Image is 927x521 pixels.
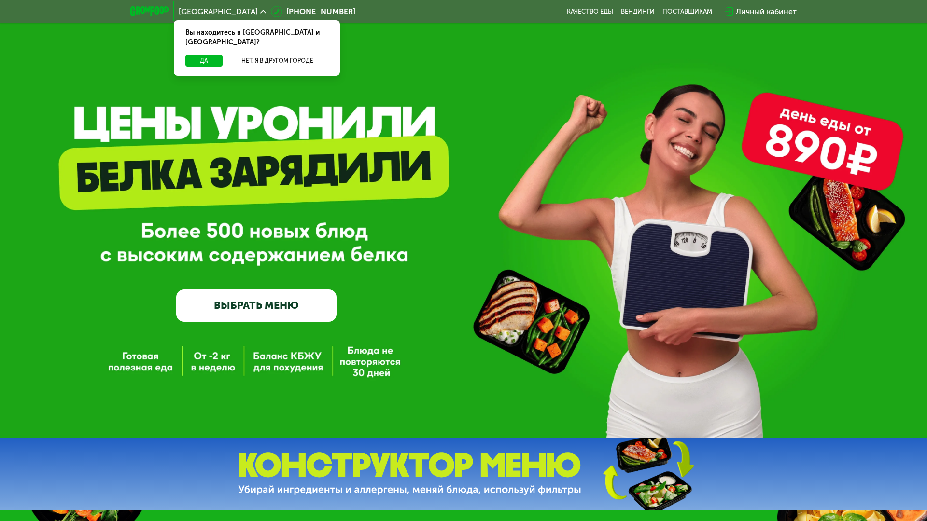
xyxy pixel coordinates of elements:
button: Да [185,55,223,67]
span: [GEOGRAPHIC_DATA] [179,8,258,15]
a: [PHONE_NUMBER] [271,6,355,17]
button: Нет, я в другом городе [226,55,328,67]
div: поставщикам [662,8,712,15]
a: ВЫБРАТЬ МЕНЮ [176,289,337,322]
div: Личный кабинет [736,6,797,17]
div: Вы находитесь в [GEOGRAPHIC_DATA] и [GEOGRAPHIC_DATA]? [174,20,340,55]
a: Качество еды [567,8,613,15]
a: Вендинги [621,8,655,15]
